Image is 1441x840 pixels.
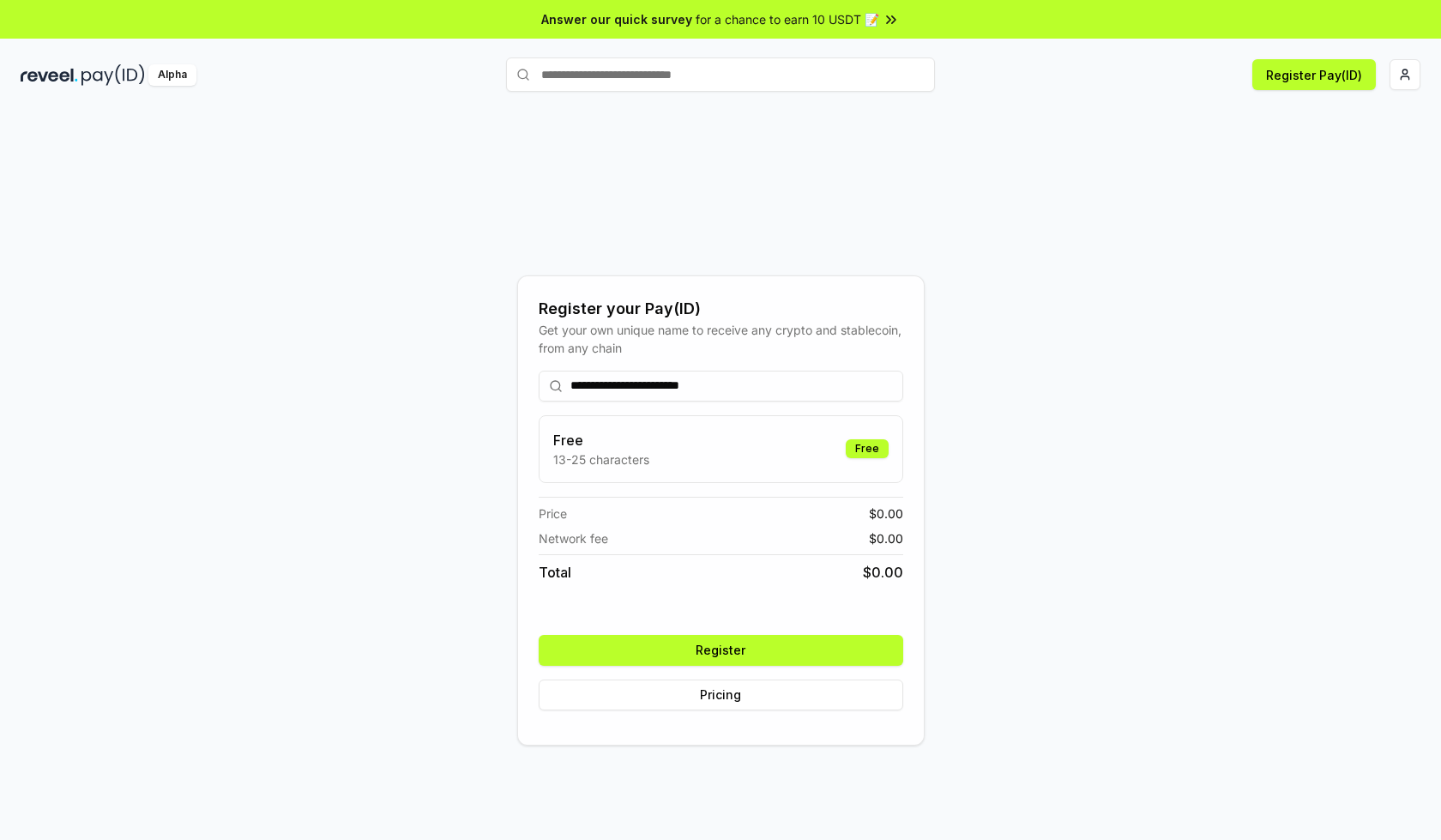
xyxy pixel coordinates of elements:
span: Total [539,562,571,583]
div: Free [846,439,889,458]
button: Register [539,635,903,666]
img: pay_id [81,64,145,86]
img: reveel_dark [21,64,78,86]
div: Alpha [148,64,196,86]
h3: Free [553,430,649,450]
span: $ 0.00 [869,505,903,523]
span: $ 0.00 [869,529,903,547]
span: $ 0.00 [863,562,903,583]
p: 13-25 characters [553,450,649,468]
div: Register your Pay(ID) [539,297,903,321]
span: Network fee [539,529,608,547]
button: Register Pay(ID) [1252,59,1376,90]
button: Pricing [539,680,903,710]
span: for a chance to earn 10 USDT 📝 [696,10,879,28]
div: Get your own unique name to receive any crypto and stablecoin, from any chain [539,321,903,357]
span: Answer our quick survey [541,10,692,28]
span: Price [539,505,567,523]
